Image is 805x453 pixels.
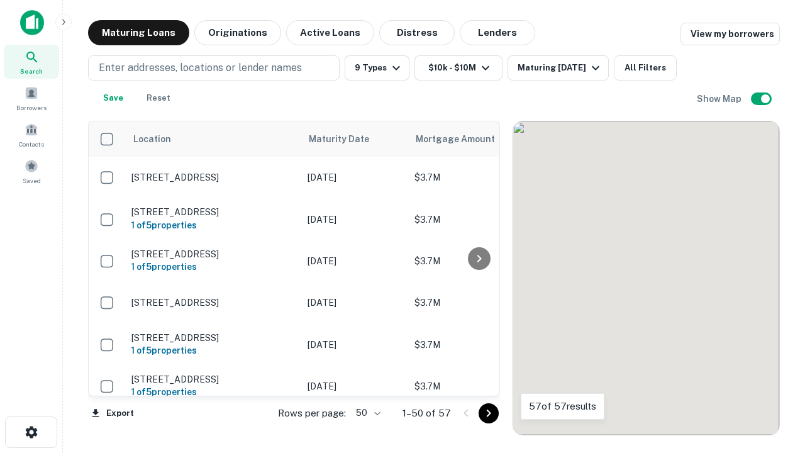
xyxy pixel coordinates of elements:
[20,66,43,76] span: Search
[131,297,295,308] p: [STREET_ADDRESS]
[414,55,502,81] button: $10k - $10M
[308,254,402,268] p: [DATE]
[308,296,402,310] p: [DATE]
[301,121,408,157] th: Maturity Date
[133,131,171,147] span: Location
[402,406,451,421] p: 1–50 of 57
[131,344,295,357] h6: 1 of 5 properties
[93,86,133,111] button: Save your search to get updates of matches that match your search criteria.
[308,338,402,352] p: [DATE]
[351,404,382,422] div: 50
[20,10,44,35] img: capitalize-icon.png
[131,218,295,232] h6: 1 of 5 properties
[131,385,295,399] h6: 1 of 5 properties
[16,103,47,113] span: Borrowers
[460,20,535,45] button: Lenders
[308,213,402,226] p: [DATE]
[414,213,540,226] p: $3.7M
[4,154,59,188] a: Saved
[88,20,189,45] button: Maturing Loans
[529,399,596,414] p: 57 of 57 results
[131,374,295,385] p: [STREET_ADDRESS]
[131,260,295,274] h6: 1 of 5 properties
[125,121,301,157] th: Location
[4,81,59,115] a: Borrowers
[414,296,540,310] p: $3.7M
[742,312,805,372] iframe: Chat Widget
[99,60,302,75] p: Enter addresses, locations or lender names
[19,139,44,149] span: Contacts
[308,379,402,393] p: [DATE]
[308,171,402,184] p: [DATE]
[508,55,609,81] button: Maturing [DATE]
[614,55,677,81] button: All Filters
[278,406,346,421] p: Rows per page:
[4,45,59,79] a: Search
[408,121,547,157] th: Mortgage Amount
[88,55,340,81] button: Enter addresses, locations or lender names
[131,206,295,218] p: [STREET_ADDRESS]
[379,20,455,45] button: Distress
[414,254,540,268] p: $3.7M
[286,20,374,45] button: Active Loans
[680,23,780,45] a: View my borrowers
[4,118,59,152] a: Contacts
[414,379,540,393] p: $3.7M
[194,20,281,45] button: Originations
[138,86,179,111] button: Reset
[131,332,295,344] p: [STREET_ADDRESS]
[697,92,743,106] h6: Show Map
[131,172,295,183] p: [STREET_ADDRESS]
[345,55,409,81] button: 9 Types
[416,131,511,147] span: Mortgage Amount
[309,131,386,147] span: Maturity Date
[88,404,137,423] button: Export
[23,176,41,186] span: Saved
[479,403,499,423] button: Go to next page
[414,171,540,184] p: $3.7M
[414,338,540,352] p: $3.7M
[131,249,295,260] p: [STREET_ADDRESS]
[518,60,603,75] div: Maturing [DATE]
[513,121,779,435] div: 0 0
